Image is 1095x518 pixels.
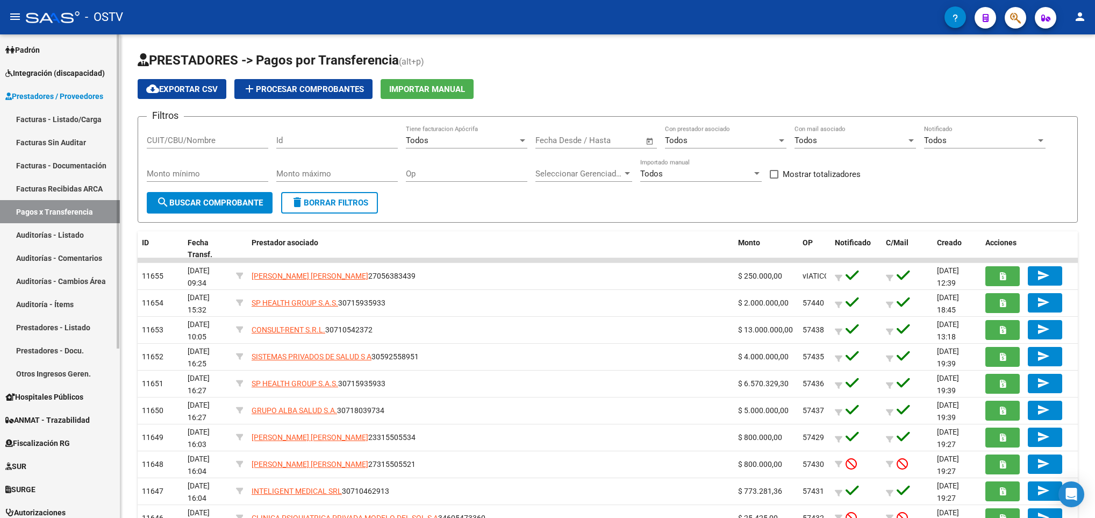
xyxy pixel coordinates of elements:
button: Exportar CSV [138,79,226,99]
span: 57429 [803,433,824,442]
span: [DATE] 16:25 [188,347,210,368]
span: Buscar Comprobante [156,198,263,208]
span: Todos [795,136,817,145]
span: 57437 [803,406,824,415]
span: CONSULT-RENT S.R.L. [252,325,325,334]
mat-icon: send [1037,269,1050,282]
span: Integración (discapacidad) [5,67,105,79]
mat-icon: send [1037,430,1050,443]
input: Fecha fin [589,136,641,145]
span: $ 6.570.329,30 [738,379,789,388]
span: 11650 [142,406,163,415]
mat-icon: send [1037,403,1050,416]
span: [DATE] 19:39 [937,374,959,395]
button: Borrar Filtros [281,192,378,214]
span: [DATE] 16:27 [188,401,210,422]
span: 11651 [142,379,163,388]
datatable-header-cell: Monto [734,231,798,267]
mat-icon: send [1037,296,1050,309]
span: 57435 [803,352,824,361]
input: Fecha inicio [535,136,579,145]
mat-icon: send [1037,377,1050,389]
span: 57430 [803,460,824,469]
span: 30718039734 [252,406,384,415]
datatable-header-cell: C/Mail [882,231,933,267]
span: $ 13.000.000,00 [738,325,793,334]
span: Exportar CSV [146,84,218,94]
span: Todos [406,136,428,145]
span: 23315505534 [252,433,416,442]
span: 27315505521 [252,460,416,469]
span: 30715935933 [252,299,385,307]
span: $ 2.000.000,00 [738,299,789,307]
span: [DATE] 19:39 [937,401,959,422]
span: Todos [665,136,688,145]
span: INTELIGENT MEDICAL SRL [252,487,342,495]
span: [DATE] 16:27 [188,374,210,395]
button: Buscar Comprobante [147,192,273,214]
span: PRESTADORES -> Pagos por Transferencia [138,53,399,68]
span: 57440 [803,299,824,307]
div: Open Intercom Messenger [1058,481,1084,507]
span: 11652 [142,352,163,361]
mat-icon: send [1037,350,1050,363]
span: $ 773.281,36 [738,487,782,495]
span: [DATE] 16:03 [188,428,210,449]
span: [DATE] 15:32 [188,293,210,314]
span: vIATICOS [803,272,834,280]
span: $ 800.000,00 [738,433,782,442]
span: Monto [738,238,760,247]
span: $ 5.000.000,00 [738,406,789,415]
h3: Filtros [147,108,184,123]
span: GRUPO ALBA SALUD S.A. [252,406,337,415]
span: 11649 [142,433,163,442]
button: Procesar Comprobantes [234,79,373,99]
span: $ 4.000.000,00 [738,352,789,361]
mat-icon: send [1037,484,1050,497]
span: [DATE] 19:39 [937,347,959,368]
span: Mostrar totalizadores [783,168,861,181]
span: Padrón [5,44,40,56]
span: 30710462913 [252,487,389,495]
span: Notificado [835,238,871,247]
span: Seleccionar Gerenciador [535,169,622,179]
span: Fecha Transf. [188,238,212,259]
span: 11654 [142,299,163,307]
mat-icon: menu [9,10,22,23]
datatable-header-cell: Acciones [981,231,1078,267]
span: [DATE] 19:27 [937,428,959,449]
mat-icon: add [243,82,256,95]
span: 57438 [803,325,824,334]
datatable-header-cell: Fecha Transf. [183,231,232,267]
span: 30710542372 [252,325,373,334]
span: C/Mail [886,238,908,247]
span: 11648 [142,460,163,469]
span: 57436 [803,379,824,388]
span: Todos [640,169,663,179]
span: 57431 [803,487,824,495]
span: Fiscalización RG [5,437,70,449]
datatable-header-cell: Prestador asociado [247,231,734,267]
span: [PERSON_NAME] [PERSON_NAME] [252,460,368,469]
span: Creado [937,238,962,247]
span: ID [142,238,149,247]
span: [DATE] 09:34 [188,266,210,287]
span: SUR [5,460,26,472]
span: Prestador asociado [252,238,318,247]
span: - OSTV [85,5,123,29]
span: Acciones [985,238,1017,247]
span: ANMAT - Trazabilidad [5,414,90,426]
mat-icon: send [1037,323,1050,336]
span: [PERSON_NAME] [PERSON_NAME] [252,433,368,442]
mat-icon: cloud_download [146,82,159,95]
span: [DATE] 19:27 [937,481,959,502]
button: Importar Manual [381,79,474,99]
span: 27056383439 [252,272,416,280]
span: [DATE] 10:05 [188,320,210,341]
span: [DATE] 19:27 [937,455,959,476]
mat-icon: delete [291,196,304,209]
span: [DATE] 18:45 [937,293,959,314]
span: $ 800.000,00 [738,460,782,469]
span: Prestadores / Proveedores [5,90,103,102]
span: 30715935933 [252,379,385,388]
